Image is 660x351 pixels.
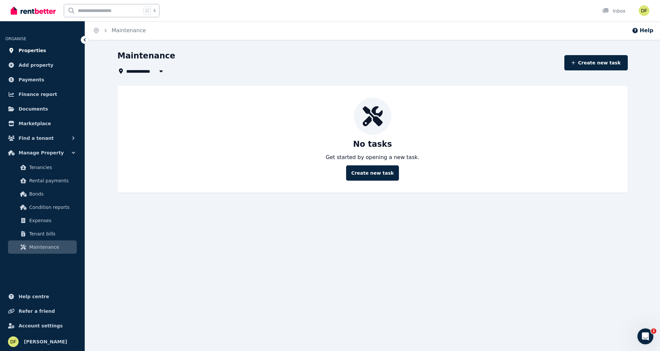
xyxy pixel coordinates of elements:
button: Find a tenant [5,132,79,145]
span: Marketplace [19,120,51,128]
a: Payments [5,73,79,86]
span: Add property [19,61,53,69]
a: Marketplace [5,117,79,130]
span: Documents [19,105,48,113]
span: Bonds [29,190,74,198]
span: Tenancies [29,163,74,171]
a: Finance report [5,88,79,101]
span: k [153,8,156,13]
a: Account settings [5,319,79,332]
a: Maintenance [112,27,146,34]
a: Documents [5,102,79,116]
a: Tenancies [8,161,77,174]
span: Help centre [19,293,49,301]
p: Get started by opening a new task. [326,153,419,161]
img: David Feng [8,336,19,347]
a: Properties [5,44,79,57]
a: Refer a friend [5,305,79,318]
a: Condition reports [8,201,77,214]
span: Payments [19,76,44,84]
span: Account settings [19,322,63,330]
span: 1 [651,328,656,334]
span: Condition reports [29,203,74,211]
nav: Breadcrumb [85,21,154,40]
span: Maintenance [29,243,74,251]
span: Manage Property [19,149,64,157]
img: RentBetter [11,6,56,16]
a: Tenant bills [8,227,77,240]
a: Help centre [5,290,79,303]
span: Finance report [19,90,57,98]
a: Rental payments [8,174,77,187]
iframe: Intercom live chat [637,328,653,344]
button: Help [632,27,653,35]
span: Rental payments [29,177,74,185]
button: Manage Property [5,146,79,159]
a: Expenses [8,214,77,227]
a: Bonds [8,187,77,201]
span: [PERSON_NAME] [24,338,67,346]
span: Expenses [29,217,74,224]
p: No tasks [353,139,392,149]
button: Create new task [346,165,399,181]
h1: Maintenance [118,50,175,61]
span: Find a tenant [19,134,54,142]
button: Create new task [564,55,628,70]
div: Inbox [602,8,625,14]
img: David Feng [639,5,649,16]
span: Refer a friend [19,307,55,315]
span: ORGANISE [5,37,26,41]
a: Maintenance [8,240,77,254]
span: Tenant bills [29,230,74,238]
a: Add property [5,58,79,72]
span: Properties [19,46,46,54]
